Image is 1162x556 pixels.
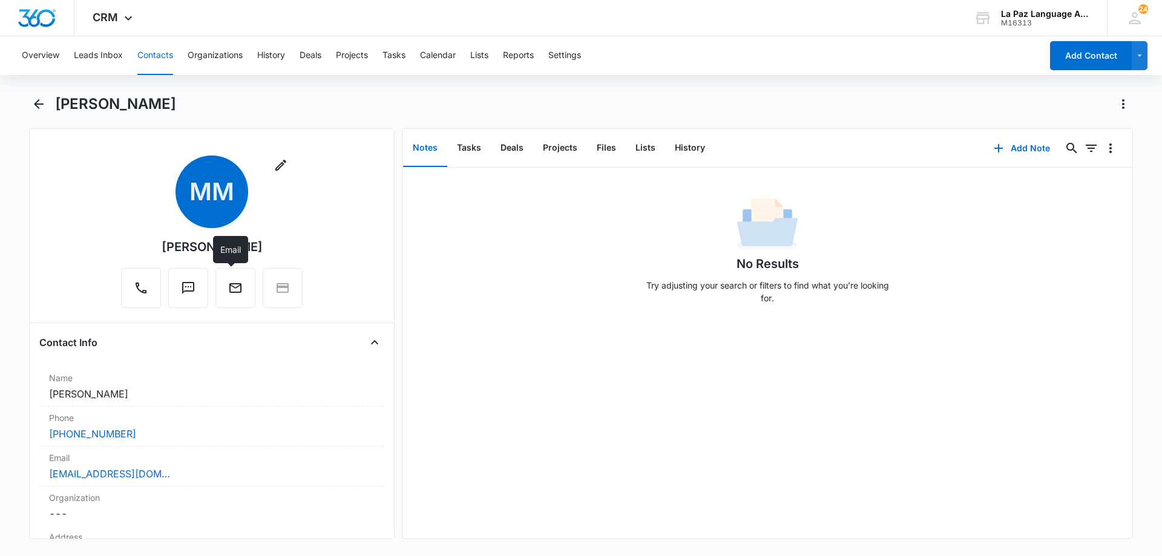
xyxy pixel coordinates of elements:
button: Files [587,129,626,167]
div: [PERSON_NAME] [162,238,263,256]
button: Organizations [188,36,243,75]
div: Phone[PHONE_NUMBER] [39,407,384,446]
label: Address [49,531,375,543]
a: Email [215,287,255,297]
button: Lists [626,129,665,167]
label: Phone [49,411,375,424]
a: [PHONE_NUMBER] [49,427,136,441]
button: Projects [336,36,368,75]
button: Leads Inbox [74,36,123,75]
dd: [PERSON_NAME] [49,387,375,401]
button: Add Note [982,134,1062,163]
button: Tasks [382,36,405,75]
div: Email [213,236,248,263]
button: Calendar [420,36,456,75]
button: Lists [470,36,488,75]
h1: No Results [737,255,799,273]
button: Add Contact [1050,41,1132,70]
span: 24 [1138,4,1148,14]
button: Tasks [447,129,491,167]
button: Overview [22,36,59,75]
button: Text [168,268,208,308]
button: Notes [403,129,447,167]
span: MM [176,155,248,228]
button: Deals [300,36,321,75]
a: Call [121,287,161,297]
button: Close [365,333,384,352]
img: No Data [737,194,798,255]
button: Projects [533,129,587,167]
span: CRM [93,11,118,24]
a: [EMAIL_ADDRESS][DOMAIN_NAME] [49,466,170,481]
a: Text [168,287,208,297]
button: History [257,36,285,75]
button: Contacts [137,36,173,75]
button: History [665,129,715,167]
button: Overflow Menu [1101,139,1120,158]
div: account id [1001,19,1089,27]
p: Try adjusting your search or filters to find what you’re looking for. [640,279,894,304]
div: Organization--- [39,486,384,526]
div: Name[PERSON_NAME] [39,367,384,407]
button: Reports [503,36,534,75]
button: Settings [548,36,581,75]
button: Search... [1062,139,1082,158]
div: account name [1001,9,1089,19]
button: Actions [1114,94,1133,114]
label: Name [49,371,375,384]
button: Back [29,94,48,114]
div: notifications count [1138,4,1148,14]
h1: [PERSON_NAME] [55,95,176,113]
button: Call [121,268,161,308]
button: Filters [1082,139,1101,158]
button: Deals [491,129,533,167]
label: Organization [49,491,375,504]
div: Email[EMAIL_ADDRESS][DOMAIN_NAME] [39,446,384,486]
label: Email [49,451,375,464]
button: Email [215,268,255,308]
dd: --- [49,506,375,521]
h4: Contact Info [39,335,97,350]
